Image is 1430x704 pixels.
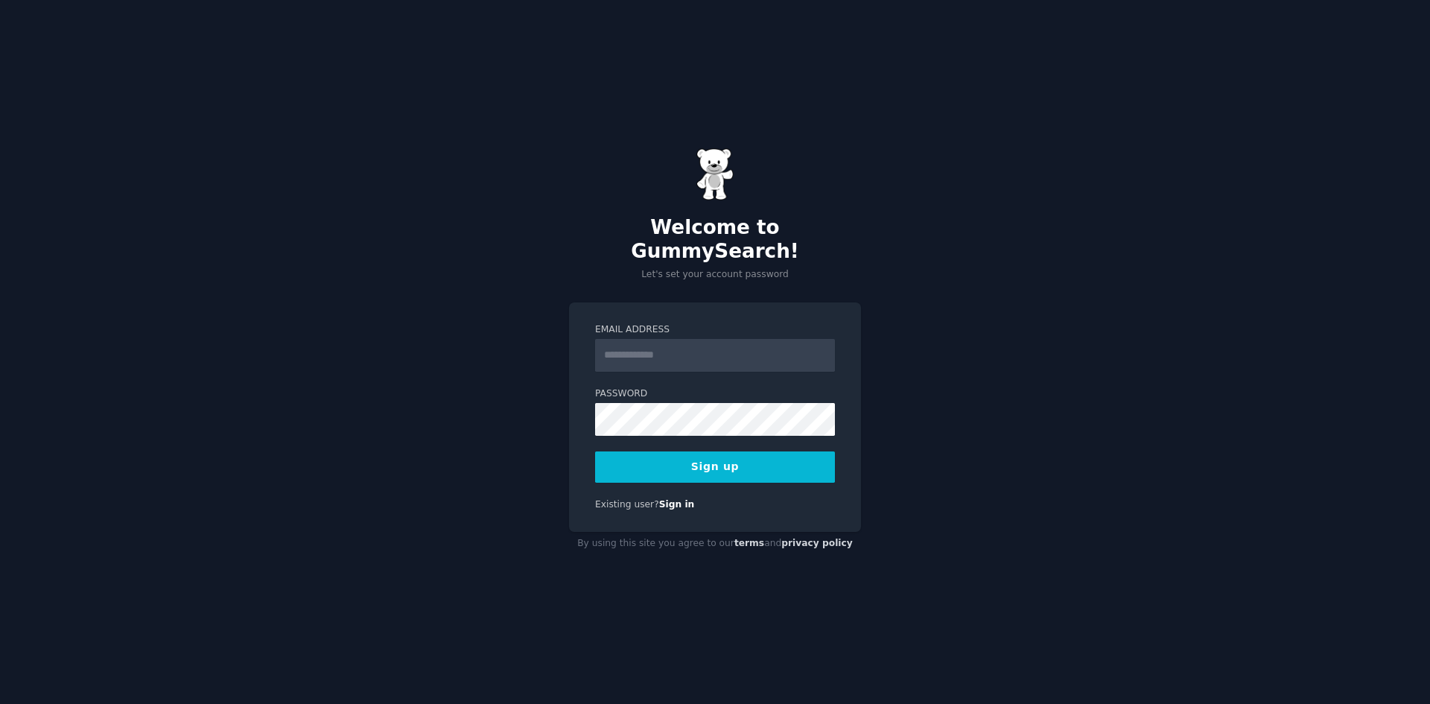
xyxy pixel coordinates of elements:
h2: Welcome to GummySearch! [569,216,861,263]
button: Sign up [595,451,835,483]
label: Password [595,387,835,401]
p: Let's set your account password [569,268,861,282]
label: Email Address [595,323,835,337]
a: terms [734,538,764,548]
a: Sign in [659,499,695,510]
img: Gummy Bear [696,148,734,200]
a: privacy policy [781,538,853,548]
div: By using this site you agree to our and [569,532,861,556]
span: Existing user? [595,499,659,510]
